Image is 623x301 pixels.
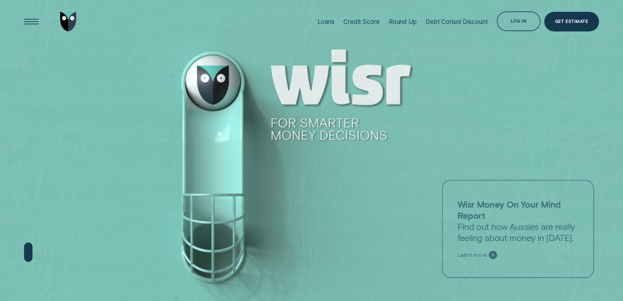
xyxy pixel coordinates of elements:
[458,198,579,243] p: Find out how Aussies are really feeling about money in [DATE].
[343,18,380,26] div: Credit Score
[22,12,41,31] button: Open Menu
[60,12,77,31] img: Wisr
[497,11,540,31] button: Log in
[458,252,487,258] span: Learn more
[442,180,594,278] a: Wisr Money On Your Mind ReportFind out how Aussies are really feeling about money in [DATE].Learn...
[458,198,561,220] strong: Wisr Money On Your Mind Report
[544,12,599,31] a: Get Estimate
[389,18,417,26] div: Round Up
[425,18,488,26] div: Debt Consol Discount
[318,18,335,26] div: Loans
